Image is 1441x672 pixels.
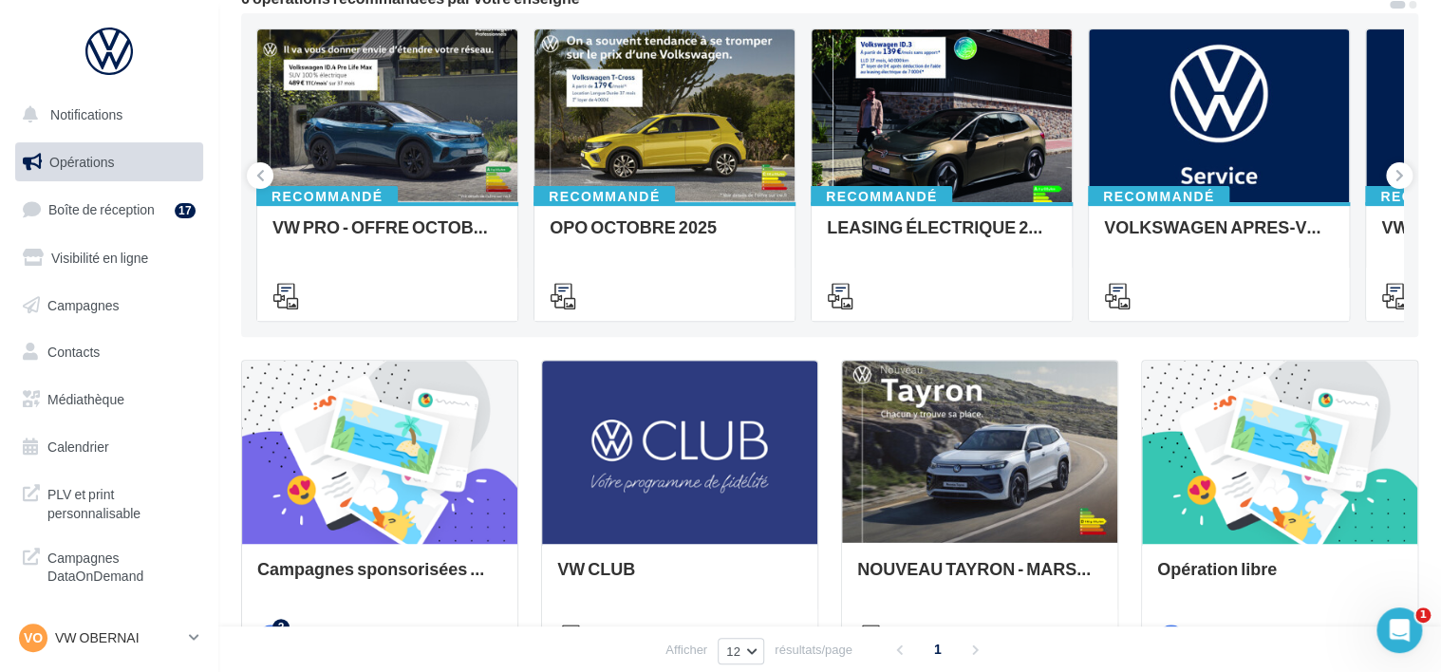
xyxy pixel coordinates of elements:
[811,186,952,207] div: Recommandé
[51,250,148,266] span: Visibilité en ligne
[11,238,207,278] a: Visibilité en ligne
[1104,217,1334,255] div: VOLKSWAGEN APRES-VENTE
[15,620,203,656] a: VO VW OBERNAI
[47,391,124,407] span: Médiathèque
[47,344,100,360] span: Contacts
[272,217,502,255] div: VW PRO - OFFRE OCTOBRE 25
[55,628,181,647] p: VW OBERNAI
[47,296,120,312] span: Campagnes
[11,95,199,135] button: Notifications
[665,641,707,659] span: Afficher
[50,106,122,122] span: Notifications
[11,427,207,467] a: Calendrier
[857,559,1102,597] div: NOUVEAU TAYRON - MARS 2025
[726,644,740,659] span: 12
[175,203,196,218] div: 17
[256,186,398,207] div: Recommandé
[923,634,953,664] span: 1
[11,189,207,230] a: Boîte de réception17
[47,481,196,522] span: PLV et print personnalisable
[1415,607,1431,623] span: 1
[49,154,114,170] span: Opérations
[272,619,290,636] div: 2
[24,628,43,647] span: VO
[11,474,207,530] a: PLV et print personnalisable
[533,186,675,207] div: Recommandé
[1376,607,1422,653] iframe: Intercom live chat
[11,380,207,420] a: Médiathèque
[11,142,207,182] a: Opérations
[1088,186,1229,207] div: Recommandé
[47,545,196,586] span: Campagnes DataOnDemand
[47,439,109,455] span: Calendrier
[11,286,207,326] a: Campagnes
[257,559,502,597] div: Campagnes sponsorisées Les Instants VW Octobre
[827,217,1057,255] div: LEASING ÉLECTRIQUE 2025
[11,537,207,593] a: Campagnes DataOnDemand
[48,201,155,217] span: Boîte de réception
[550,217,779,255] div: OPO OCTOBRE 2025
[1157,559,1402,597] div: Opération libre
[557,559,802,597] div: VW CLUB
[718,638,764,664] button: 12
[11,332,207,372] a: Contacts
[775,641,852,659] span: résultats/page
